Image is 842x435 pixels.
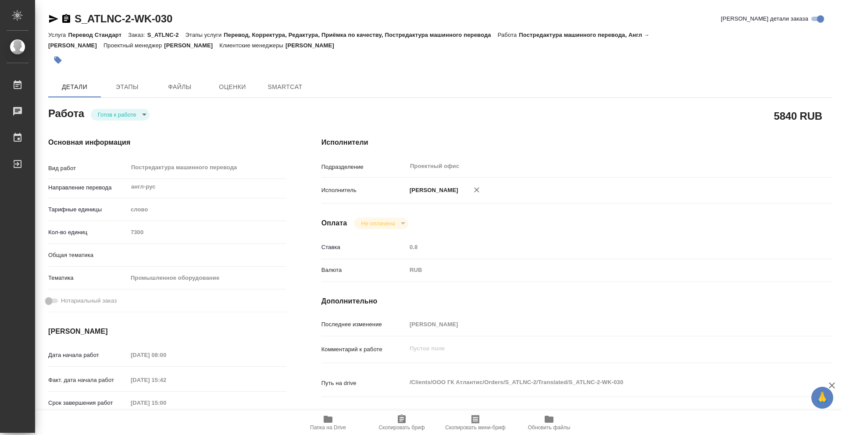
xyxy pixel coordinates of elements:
p: Исполнитель [321,186,407,195]
input: Пустое поле [128,226,286,239]
input: Пустое поле [407,318,790,331]
span: [PERSON_NAME] детали заказа [721,14,808,23]
p: Валюта [321,266,407,275]
h4: Дополнительно [321,296,832,307]
h4: Исполнители [321,137,832,148]
p: [PERSON_NAME] [407,186,458,195]
input: Пустое поле [128,396,204,409]
p: Кол-во единиц [48,228,128,237]
p: Проектный менеджер [103,42,164,49]
div: Промышленное оборудование [128,271,286,285]
p: Направление перевода [48,183,128,192]
button: Скопировать ссылку для ЯМессенджера [48,14,59,24]
button: Скопировать бриф [365,410,439,435]
span: Папка на Drive [310,424,346,431]
textarea: /Clients/ООО ГК Атлантис/Orders/S_ATLNC-2/Translated/S_ATLNC-2-WK-030 [407,375,790,390]
button: 🙏 [811,387,833,409]
h2: Работа [48,105,84,121]
p: [PERSON_NAME] [285,42,341,49]
p: Срок завершения работ [48,399,128,407]
p: Перевод Стандарт [68,32,128,38]
p: Последнее изменение [321,320,407,329]
button: Готов к работе [95,111,139,118]
p: Вид работ [48,164,128,173]
h4: Основная информация [48,137,286,148]
p: Заказ: [128,32,147,38]
input: Пустое поле [128,374,204,386]
span: SmartCat [264,82,306,93]
input: Пустое поле [407,241,790,253]
button: Обновить файлы [512,410,586,435]
p: Этапы услуги [186,32,224,38]
p: Общая тематика [48,251,128,260]
span: Скопировать бриф [378,424,425,431]
h4: [PERSON_NAME] [48,326,286,337]
span: Оценки [211,82,253,93]
p: S_ATLNC-2 [147,32,186,38]
button: Удалить исполнителя [467,180,486,200]
button: Скопировать мини-бриф [439,410,512,435]
span: Этапы [106,82,148,93]
button: Папка на Drive [291,410,365,435]
span: Детали [54,82,96,93]
p: Путь на drive [321,379,407,388]
div: Готов к работе [354,217,408,229]
p: Тарифные единицы [48,205,128,214]
p: Факт. дата начала работ [48,376,128,385]
span: Нотариальный заказ [61,296,117,305]
h4: Оплата [321,218,347,228]
p: Тематика [48,274,128,282]
span: Файлы [159,82,201,93]
button: Скопировать ссылку [61,14,71,24]
p: Клиентские менеджеры [219,42,285,49]
p: Комментарий к работе [321,345,407,354]
p: Услуга [48,32,68,38]
p: [PERSON_NAME] [164,42,219,49]
div: ​ [128,248,286,263]
p: Ставка [321,243,407,252]
button: Добавить тэг [48,50,68,70]
span: Обновить файлы [528,424,571,431]
button: Не оплачена [358,220,397,227]
div: слово [128,202,286,217]
span: 🙏 [815,389,830,407]
p: Работа [498,32,519,38]
a: S_ATLNC-2-WK-030 [75,13,172,25]
p: Подразделение [321,163,407,171]
span: Скопировать мини-бриф [445,424,505,431]
p: Дата начала работ [48,351,128,360]
input: Пустое поле [128,349,204,361]
div: RUB [407,263,790,278]
div: Готов к работе [91,109,150,121]
h2: 5840 RUB [774,108,822,123]
p: Перевод, Корректура, Редактура, Приёмка по качеству, Постредактура машинного перевода [224,32,497,38]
